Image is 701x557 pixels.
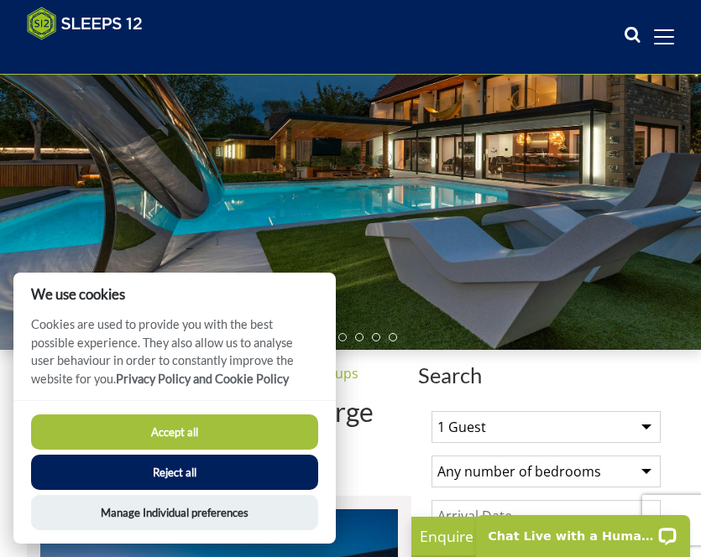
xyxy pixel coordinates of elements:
button: Manage Individual preferences [31,495,318,530]
p: Cookies are used to provide you with the best possible experience. They also allow us to analyse ... [13,315,336,400]
button: Reject all [31,455,318,490]
a: Privacy Policy and Cookie Policy [116,372,289,386]
img: Sleeps 12 [27,7,143,40]
iframe: Customer reviews powered by Trustpilot [18,50,195,65]
input: Arrival Date [432,500,661,532]
p: Enquire Now [420,525,672,547]
span: Search [418,363,674,387]
iframe: LiveChat chat widget [465,504,701,557]
button: Accept all [31,414,318,450]
h2: We use cookies [13,286,336,302]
